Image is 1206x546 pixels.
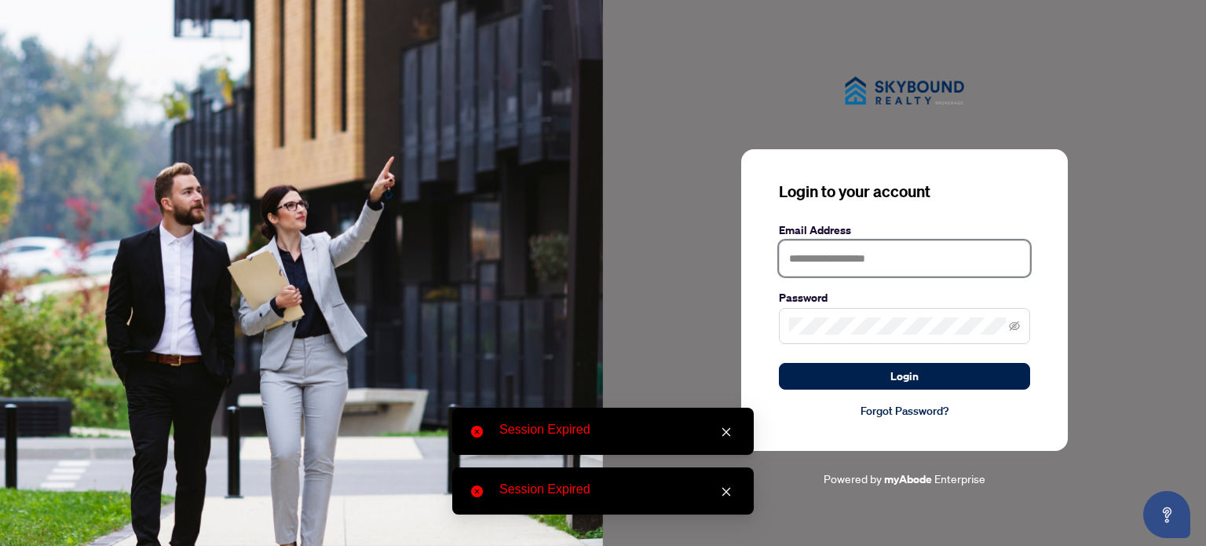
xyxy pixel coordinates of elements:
button: Login [779,363,1030,390]
span: Powered by [824,471,882,486]
span: close-circle [471,486,483,497]
div: Session Expired [499,480,735,499]
button: Open asap [1143,491,1190,538]
span: eye-invisible [1009,321,1020,332]
img: ma-logo [826,58,983,123]
a: Close [718,483,735,500]
a: Close [718,423,735,441]
label: Password [779,289,1030,306]
span: close [721,486,732,497]
span: close-circle [471,426,483,438]
div: Session Expired [499,420,735,439]
span: Enterprise [934,471,985,486]
a: myAbode [884,471,932,488]
label: Email Address [779,222,1030,239]
h3: Login to your account [779,181,1030,203]
span: Login [890,364,919,389]
span: close [721,427,732,438]
a: Forgot Password? [779,402,1030,420]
